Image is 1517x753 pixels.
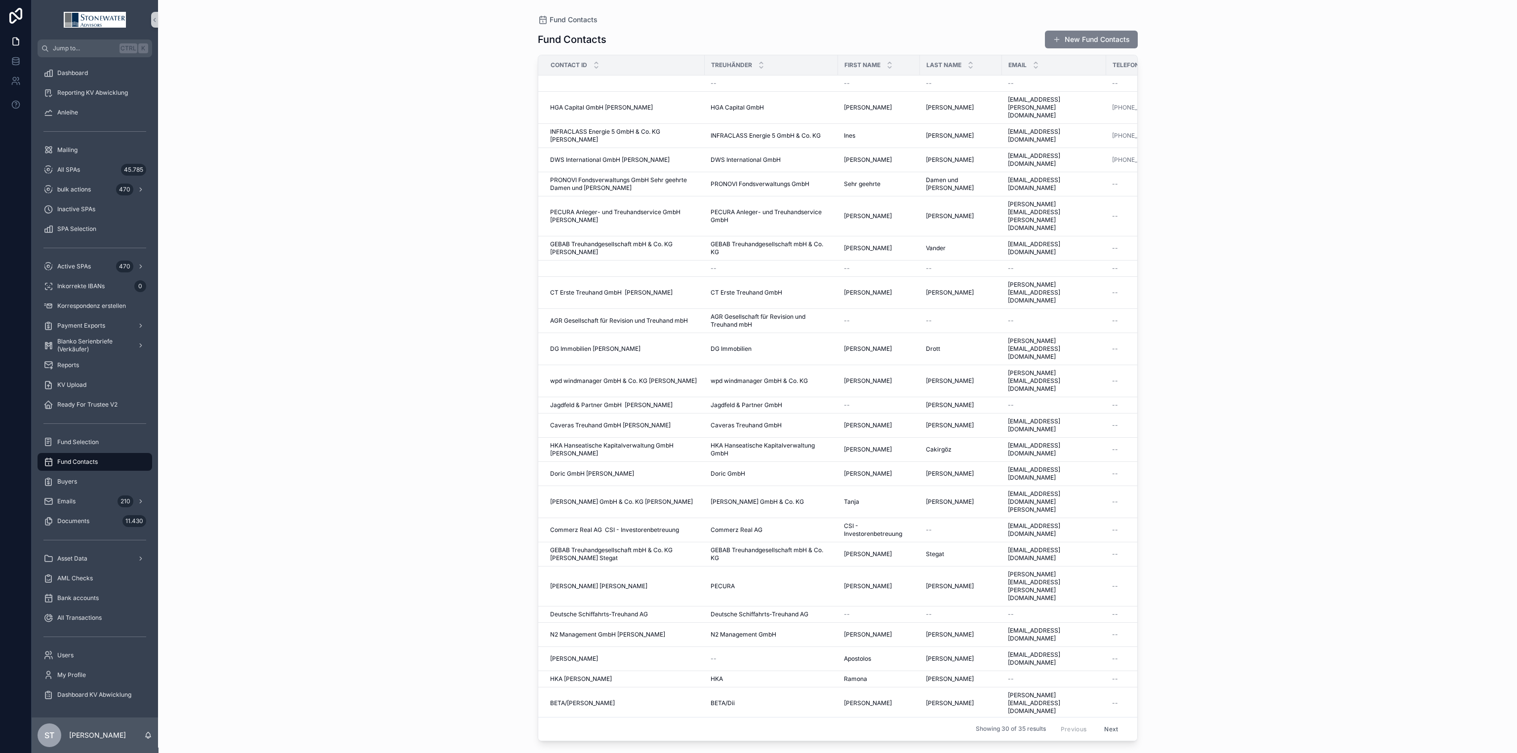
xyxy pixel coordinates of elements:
[38,569,152,587] a: AML Checks
[844,104,892,112] span: [PERSON_NAME]
[926,377,974,385] span: [PERSON_NAME]
[844,470,914,478] a: [PERSON_NAME]
[711,156,832,164] a: DWS International GmbH
[38,589,152,607] a: Bank accounts
[844,550,892,558] span: [PERSON_NAME]
[711,582,832,590] a: PECURA
[550,470,634,478] span: Doric GmbH [PERSON_NAME]
[38,376,152,394] a: KV Upload
[844,244,914,252] a: [PERSON_NAME]
[57,146,78,154] span: Mailing
[844,317,914,325] a: --
[550,582,647,590] span: [PERSON_NAME] [PERSON_NAME]
[1008,369,1100,393] span: [PERSON_NAME][EMAIL_ADDRESS][DOMAIN_NAME]
[1112,582,1174,590] a: --
[1112,289,1174,297] a: --
[38,453,152,471] a: Fund Contacts
[1008,128,1100,144] span: [EMAIL_ADDRESS][DOMAIN_NAME]
[550,104,653,112] span: HGA Capital GmbH [PERSON_NAME]
[926,401,974,409] span: [PERSON_NAME]
[64,12,126,28] img: App logo
[711,289,832,297] a: CT Erste Treuhand GmbH
[926,377,996,385] a: [PERSON_NAME]
[711,470,832,478] a: Doric GmbH
[57,438,99,446] span: Fund Selection
[53,44,116,52] span: Jump to...
[926,176,996,192] span: Damen und [PERSON_NAME]
[844,264,850,272] span: --
[1112,526,1174,534] a: --
[550,546,699,562] span: GEBAB Treuhandgesellschaft mbH & Co. KG [PERSON_NAME] Stegat
[711,546,832,562] a: GEBAB Treuhandgesellschaft mbH & Co. KG
[550,526,699,534] a: Commerz Real AG CSI - Investorenbetreuung
[550,377,697,385] span: wpd windmanager GmbH & Co. KG [PERSON_NAME]
[711,345,752,353] span: DG Immobilien
[1112,345,1118,353] span: --
[1112,264,1118,272] span: --
[1112,104,1165,112] a: [PHONE_NUMBER]
[550,421,671,429] span: Caveras Treuhand GmbH [PERSON_NAME]
[38,200,152,218] a: Inactive SPAs
[38,181,152,198] a: bulk actions470
[1008,570,1100,602] a: [PERSON_NAME][EMAIL_ADDRESS][PERSON_NAME][DOMAIN_NAME]
[550,498,699,506] a: [PERSON_NAME] GmbH & Co. KG [PERSON_NAME]
[711,442,832,457] a: HKA Hanseatische Kapitalverwaltung GmbH
[926,582,974,590] span: [PERSON_NAME]
[1112,401,1118,409] span: --
[38,512,152,530] a: Documents11.430
[38,64,152,82] a: Dashboard
[926,264,996,272] a: --
[57,302,126,310] span: Korrespondenz erstellen
[1112,317,1118,325] span: --
[844,582,892,590] span: [PERSON_NAME]
[1112,180,1174,188] a: --
[926,345,996,353] a: Drott
[1008,200,1100,232] a: [PERSON_NAME][EMAIL_ADDRESS][PERSON_NAME][DOMAIN_NAME]
[1008,264,1100,272] a: --
[1008,546,1100,562] span: [EMAIL_ADDRESS][DOMAIN_NAME]
[1008,442,1100,457] span: [EMAIL_ADDRESS][DOMAIN_NAME]
[711,264,717,272] span: --
[550,208,699,224] span: PECURA Anleger- und Treuhandservice GmbH [PERSON_NAME]
[844,421,892,429] span: [PERSON_NAME]
[139,44,147,52] span: K
[1008,79,1100,87] a: --
[711,498,804,506] span: [PERSON_NAME] GmbH & Co. KG
[1112,244,1118,252] span: --
[1008,264,1014,272] span: --
[844,582,914,590] a: [PERSON_NAME]
[57,166,80,174] span: All SPAs
[711,79,832,87] a: --
[926,132,974,140] span: [PERSON_NAME]
[844,264,914,272] a: --
[550,317,699,325] a: AGR Gesellschaft für Revision und Treuhand mbH
[711,582,735,590] span: PECURA
[844,498,859,506] span: Tanja
[711,132,821,140] span: INFRACLASS Energie 5 GmbH & Co. KG
[1008,317,1014,325] span: --
[38,161,152,179] a: All SPAs45.785
[711,470,745,478] span: Doric GmbH
[1112,212,1174,220] a: --
[711,401,782,409] span: Jagdfeld & Partner GmbH
[1008,240,1100,256] a: [EMAIL_ADDRESS][DOMAIN_NAME]
[926,79,932,87] span: --
[57,205,95,213] span: Inactive SPAs
[926,498,974,506] span: [PERSON_NAME]
[550,401,699,409] a: Jagdfeld & Partner GmbH [PERSON_NAME]
[38,104,152,121] a: Anleihe
[57,574,93,582] span: AML Checks
[550,240,699,256] span: GEBAB Treuhandgesellschaft mbH & Co. KG [PERSON_NAME]
[1112,132,1174,140] a: [PHONE_NUMBER]
[711,401,832,409] a: Jagdfeld & Partner GmbH
[844,446,892,453] span: [PERSON_NAME]
[844,550,914,558] a: [PERSON_NAME]
[1008,152,1100,168] a: [EMAIL_ADDRESS][DOMAIN_NAME]
[844,446,914,453] a: [PERSON_NAME]
[57,361,79,369] span: Reports
[121,164,146,176] div: 45.785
